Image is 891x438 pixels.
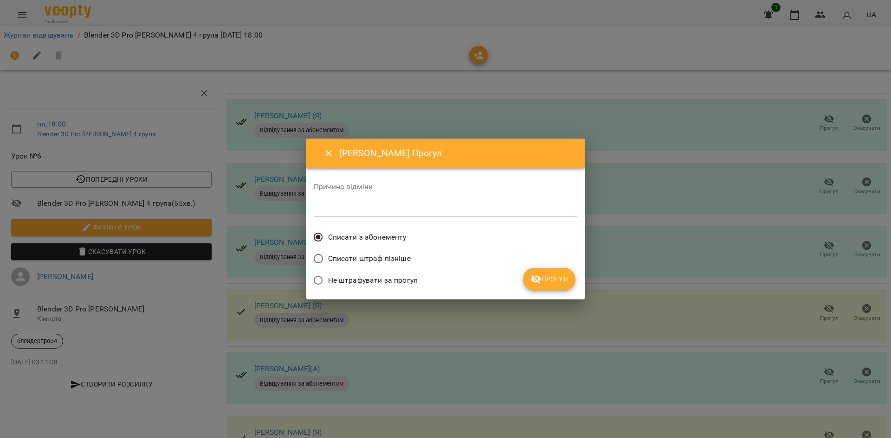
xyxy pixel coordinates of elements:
[530,273,568,285] span: Прогул
[328,253,411,264] span: Списати штраф пізніше
[328,275,418,286] span: Не штрафувати за прогул
[317,142,340,165] button: Close
[314,183,577,190] label: Причина відміни
[340,146,574,160] h6: [PERSON_NAME] Прогул
[523,268,575,290] button: Прогул
[328,232,407,243] span: Списати з абонементу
